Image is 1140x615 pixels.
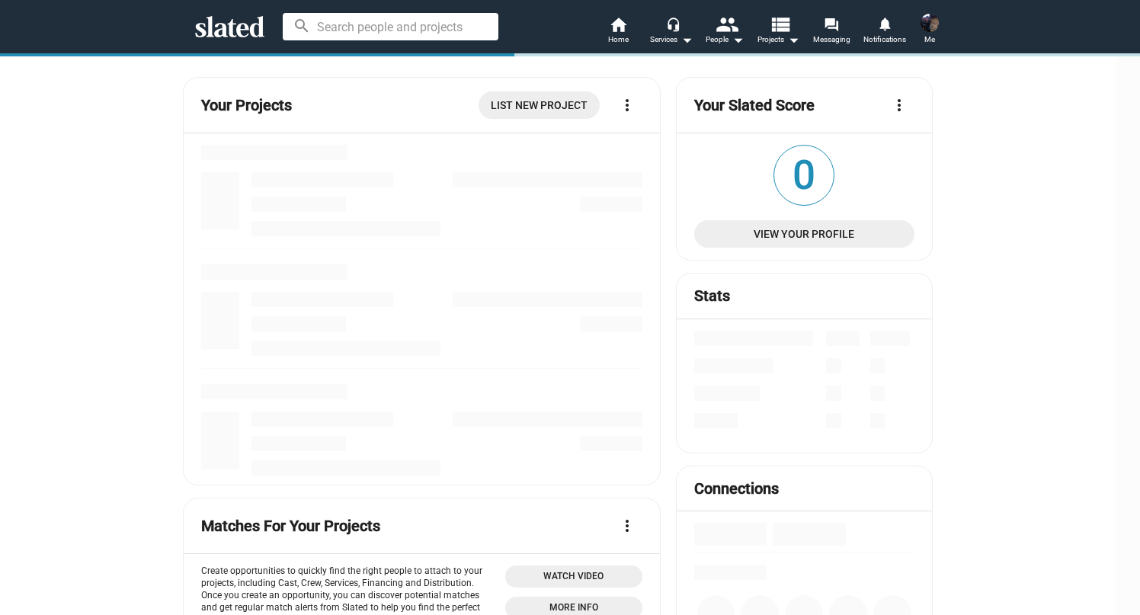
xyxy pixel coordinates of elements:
span: Me [924,30,935,49]
span: Watch Video [514,569,633,585]
span: View Your Profile [706,220,902,248]
mat-icon: more_vert [618,517,636,535]
mat-icon: arrow_drop_down [677,30,696,49]
mat-icon: people [716,13,738,35]
mat-card-title: Connections [694,479,779,499]
mat-card-title: Stats [694,286,730,306]
mat-icon: notifications [877,16,892,30]
span: List New Project [491,91,588,119]
mat-icon: headset_mic [666,17,680,30]
button: Weston Scott HigginsMe [911,11,948,50]
span: Projects [757,30,799,49]
div: People [706,30,744,49]
a: List New Project [479,91,600,119]
mat-icon: view_list [769,13,791,35]
mat-card-title: Matches For Your Projects [201,516,380,537]
input: Search people and projects [283,13,498,40]
span: 0 [774,146,834,205]
mat-icon: more_vert [618,96,636,114]
span: Messaging [813,30,850,49]
mat-card-title: Your Projects [201,95,292,116]
a: Messaging [805,15,858,49]
mat-icon: arrow_drop_down [784,30,802,49]
mat-icon: home [609,15,627,34]
a: Home [591,15,645,49]
mat-icon: arrow_drop_down [729,30,747,49]
button: Open 'Opportunities Intro Video' dialog [505,565,642,588]
a: View Your Profile [694,220,914,248]
button: Services [645,15,698,49]
button: Projects [751,15,805,49]
span: Home [608,30,629,49]
button: People [698,15,751,49]
mat-card-title: Your Slated Score [694,95,815,116]
mat-icon: more_vert [890,96,908,114]
div: Services [650,30,693,49]
img: Weston Scott Higgins [921,14,939,32]
span: Notifications [863,30,906,49]
mat-icon: forum [824,17,838,31]
a: Notifications [858,15,911,49]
